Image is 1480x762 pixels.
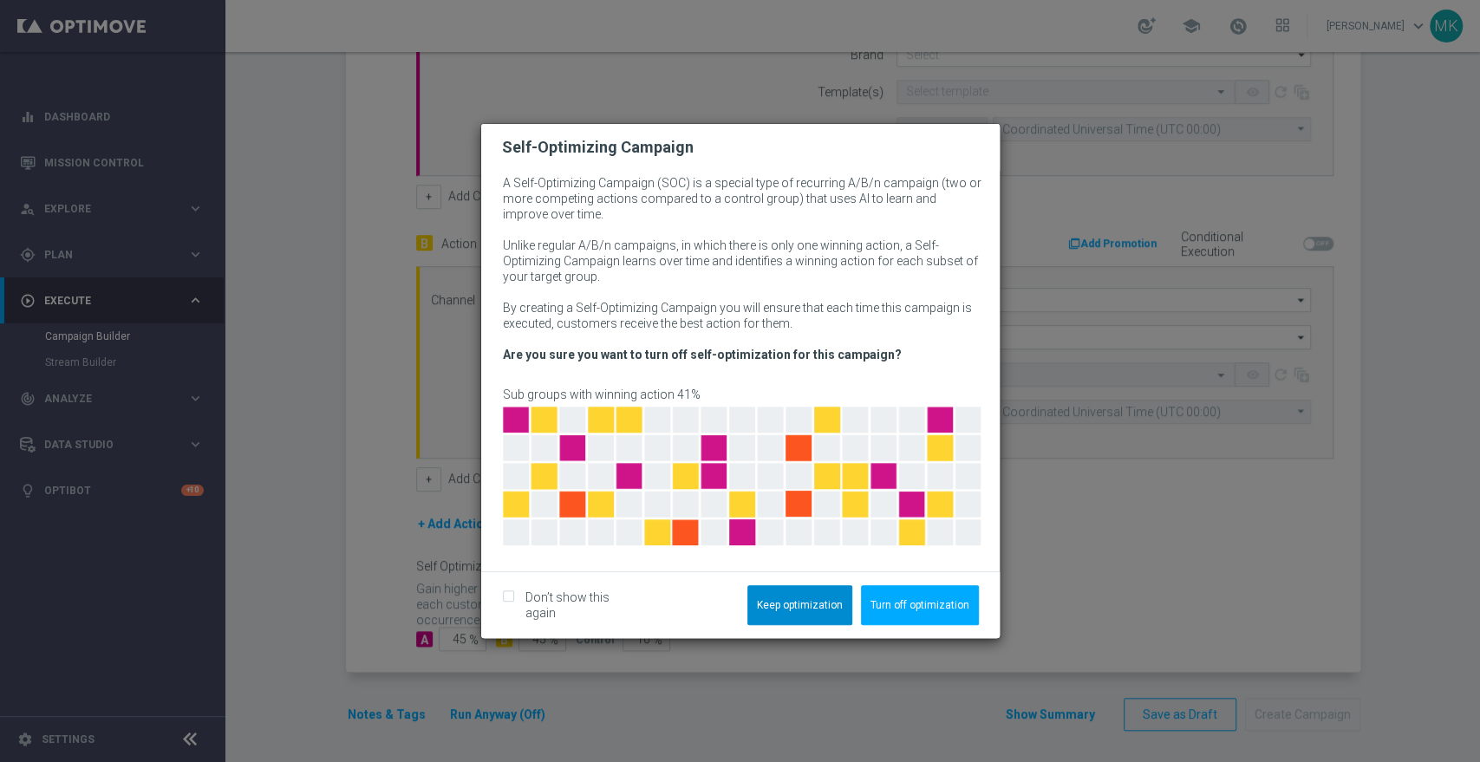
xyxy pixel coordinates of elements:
p: Sub groups with winning action 41% [503,387,982,402]
b: Are you sure you want to turn off self-optimization for this campaign? [503,348,902,361]
label: Don’t show this again [519,589,637,621]
button: Keep optimization [747,585,852,625]
button: Turn off optimization [861,585,979,625]
img: socChartAnimation.png [503,407,981,545]
p: A Self-Optimizing Campaign (SOC) is a special type of recurring A/B/n campaign (two or more compe... [503,175,982,378]
h2: Self-Optimizing Campaign [502,137,694,158]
